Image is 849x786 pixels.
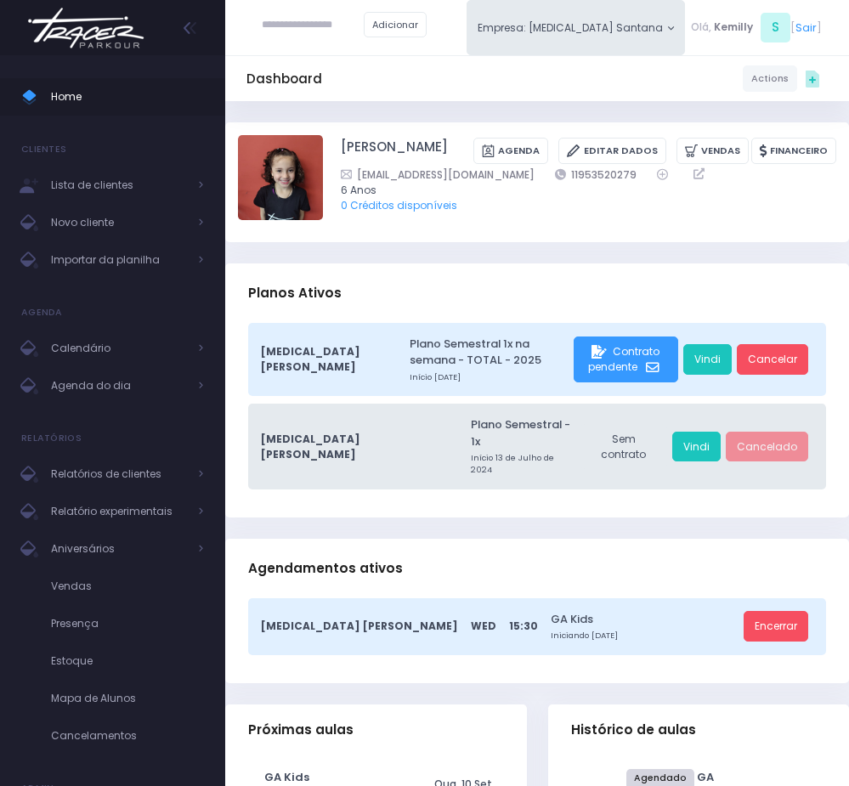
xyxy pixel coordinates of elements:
[51,538,187,560] span: Aniversários
[743,65,797,91] a: Actions
[551,611,739,627] a: GA Kids
[571,722,696,738] span: Histórico de aulas
[580,424,667,470] div: Sem contrato
[471,452,574,477] small: Início 13 de Julho de 2024
[744,611,808,642] a: Encerrar
[714,20,753,35] span: Kemilly
[551,630,739,642] small: Iniciando [DATE]
[51,463,187,485] span: Relatórios de clientes
[21,421,82,455] h4: Relatórios
[21,296,63,330] h4: Agenda
[471,619,496,634] span: Wed
[51,212,187,234] span: Novo cliente
[555,167,637,183] a: 11953520279
[341,167,535,183] a: [EMAIL_ADDRESS][DOMAIN_NAME]
[51,375,187,397] span: Agenda do dia
[341,183,816,198] span: 6 Anos
[588,344,659,374] span: Contrato pendente
[795,20,817,36] a: Sair
[51,687,204,710] span: Mapa de Alunos
[676,138,749,164] a: Vendas
[51,249,187,271] span: Importar da planilha
[248,722,354,738] span: Próximas aulas
[737,344,808,375] a: Cancelar
[51,613,204,635] span: Presença
[238,135,323,220] img: Lara Hubert
[51,500,187,523] span: Relatório experimentais
[51,650,204,672] span: Estoque
[248,269,342,318] h3: Planos Ativos
[685,10,828,45] div: [ ]
[672,432,721,462] a: Vindi
[51,337,187,359] span: Calendário
[471,416,574,450] a: Plano Semestral - 1x
[51,575,204,597] span: Vendas
[51,86,204,108] span: Home
[410,371,569,383] small: Início [DATE]
[341,198,457,212] a: 0 Créditos disponíveis
[473,138,548,164] a: Agenda
[691,20,711,35] span: Olá,
[364,12,427,37] a: Adicionar
[761,13,790,42] span: S
[261,619,458,634] span: [MEDICAL_DATA] [PERSON_NAME]
[751,138,836,164] a: Financeiro
[410,336,569,369] a: Plano Semestral 1x na semana - TOTAL - 2025
[51,174,187,196] span: Lista de clientes
[683,344,732,375] a: Vindi
[261,432,445,462] span: [MEDICAL_DATA] [PERSON_NAME]
[248,544,403,593] h3: Agendamentos ativos
[264,769,309,785] a: GA Kids
[509,619,538,634] span: 15:30
[21,133,66,167] h4: Clientes
[51,725,204,747] span: Cancelamentos
[246,71,322,87] h5: Dashboard
[341,138,448,164] a: [PERSON_NAME]
[558,138,665,164] a: Editar Dados
[261,344,384,375] span: [MEDICAL_DATA] [PERSON_NAME]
